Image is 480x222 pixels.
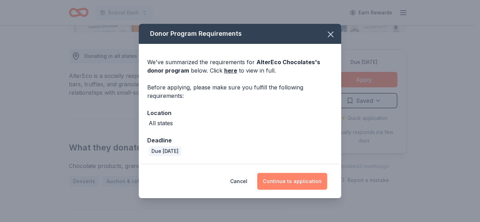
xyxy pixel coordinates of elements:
[147,108,333,117] div: Location
[147,83,333,100] div: Before applying, please make sure you fulfill the following requirements:
[224,66,237,75] a: here
[147,136,333,145] div: Deadline
[230,173,247,190] button: Cancel
[257,173,327,190] button: Continue to application
[139,24,341,44] div: Donor Program Requirements
[149,119,173,127] div: All states
[147,58,333,75] div: We've summarized the requirements for below. Click to view in full.
[149,146,181,156] div: Due [DATE]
